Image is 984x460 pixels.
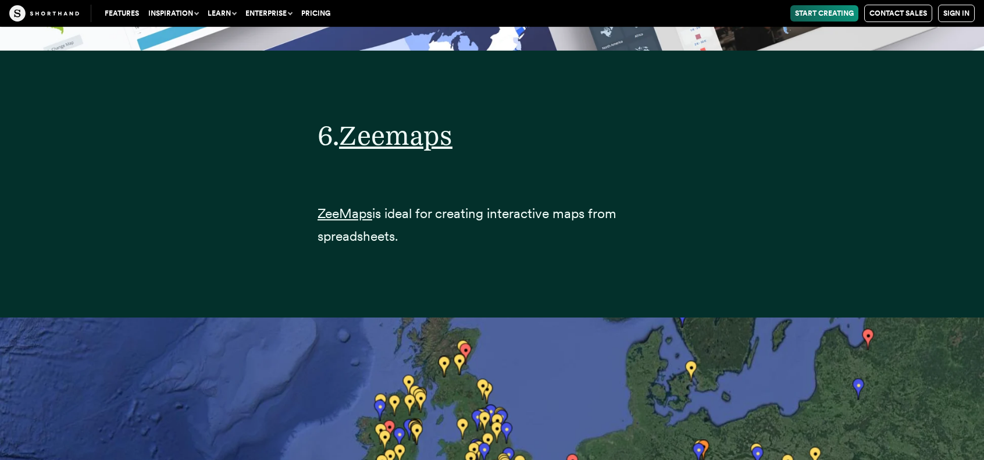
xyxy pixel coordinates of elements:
[9,5,79,22] img: The Craft
[790,5,858,22] a: Start Creating
[203,5,241,22] button: Learn
[318,205,616,244] span: is ideal for creating interactive maps from spreadsheets.
[318,119,339,151] span: 6.
[297,5,335,22] a: Pricing
[241,5,297,22] button: Enterprise
[938,5,975,22] a: Sign in
[318,205,372,222] a: ZeeMaps
[100,5,144,22] a: Features
[864,5,932,22] a: Contact Sales
[339,119,452,151] a: Zeemaps
[144,5,203,22] button: Inspiration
